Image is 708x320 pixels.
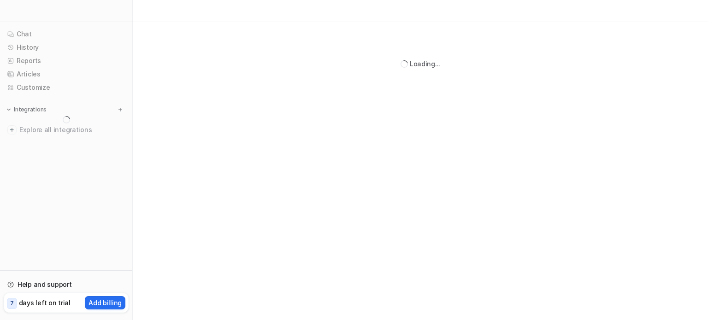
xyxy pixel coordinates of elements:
button: Add billing [85,296,125,309]
p: Add billing [88,298,122,308]
div: Loading... [410,59,440,69]
img: menu_add.svg [117,106,124,113]
a: Chat [4,28,129,41]
a: Reports [4,54,129,67]
a: Articles [4,68,129,81]
button: Integrations [4,105,49,114]
a: Explore all integrations [4,123,129,136]
img: expand menu [6,106,12,113]
a: Help and support [4,278,129,291]
img: explore all integrations [7,125,17,134]
a: History [4,41,129,54]
p: Integrations [14,106,47,113]
span: Explore all integrations [19,122,125,137]
a: Customize [4,81,129,94]
p: 7 [10,299,14,308]
p: days left on trial [19,298,71,308]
